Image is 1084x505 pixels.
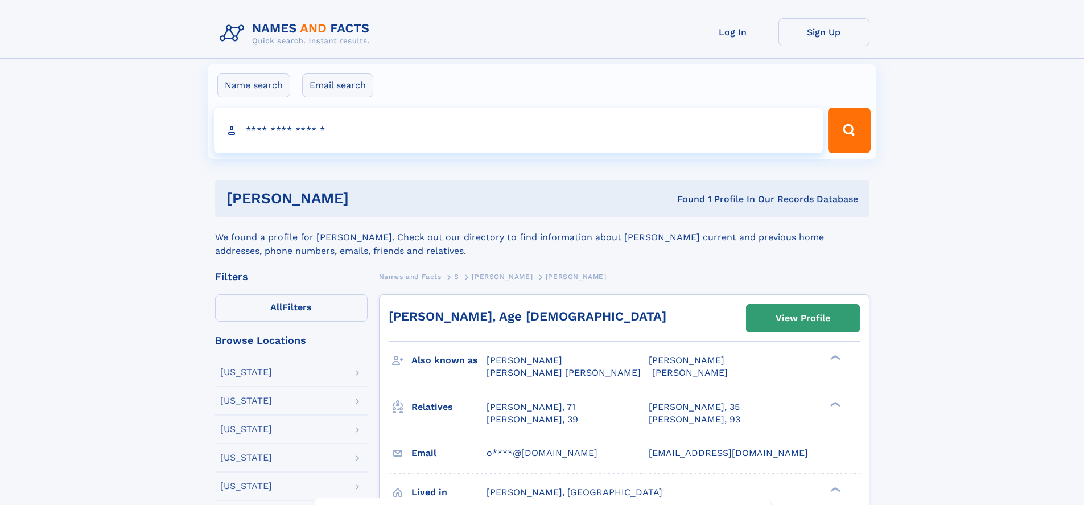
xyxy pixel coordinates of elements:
[215,272,368,282] div: Filters
[215,294,368,322] label: Filters
[687,18,778,46] a: Log In
[487,355,562,366] span: [PERSON_NAME]
[270,302,282,313] span: All
[776,305,830,331] div: View Profile
[379,269,442,284] a: Names and Facts
[487,413,578,426] a: [PERSON_NAME], 39
[472,269,533,284] a: [PERSON_NAME]
[649,413,740,426] a: [PERSON_NAME], 93
[214,108,823,153] input: search input
[546,273,607,281] span: [PERSON_NAME]
[411,444,487,463] h3: Email
[827,400,841,408] div: ❯
[487,487,662,498] span: [PERSON_NAME], [GEOGRAPHIC_DATA]
[302,73,373,97] label: Email search
[747,305,859,332] a: View Profile
[827,354,841,362] div: ❯
[513,193,858,206] div: Found 1 Profile In Our Records Database
[220,482,272,491] div: [US_STATE]
[454,273,459,281] span: S
[472,273,533,281] span: [PERSON_NAME]
[220,425,272,434] div: [US_STATE]
[778,18,869,46] a: Sign Up
[411,397,487,417] h3: Relatives
[487,401,575,413] a: [PERSON_NAME], 71
[454,269,459,284] a: S
[226,191,513,206] h1: [PERSON_NAME]
[217,73,290,97] label: Name search
[649,447,808,458] span: [EMAIL_ADDRESS][DOMAIN_NAME]
[215,18,379,49] img: Logo Names and Facts
[220,368,272,377] div: [US_STATE]
[389,309,666,323] a: [PERSON_NAME], Age [DEMOGRAPHIC_DATA]
[220,453,272,462] div: [US_STATE]
[652,367,728,378] span: [PERSON_NAME]
[215,217,869,258] div: We found a profile for [PERSON_NAME]. Check out our directory to find information about [PERSON_N...
[827,486,841,493] div: ❯
[828,108,870,153] button: Search Button
[215,335,368,346] div: Browse Locations
[411,483,487,502] h3: Lived in
[649,355,724,366] span: [PERSON_NAME]
[649,401,740,413] a: [PERSON_NAME], 35
[487,367,641,378] span: [PERSON_NAME] [PERSON_NAME]
[411,351,487,370] h3: Also known as
[220,396,272,405] div: [US_STATE]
